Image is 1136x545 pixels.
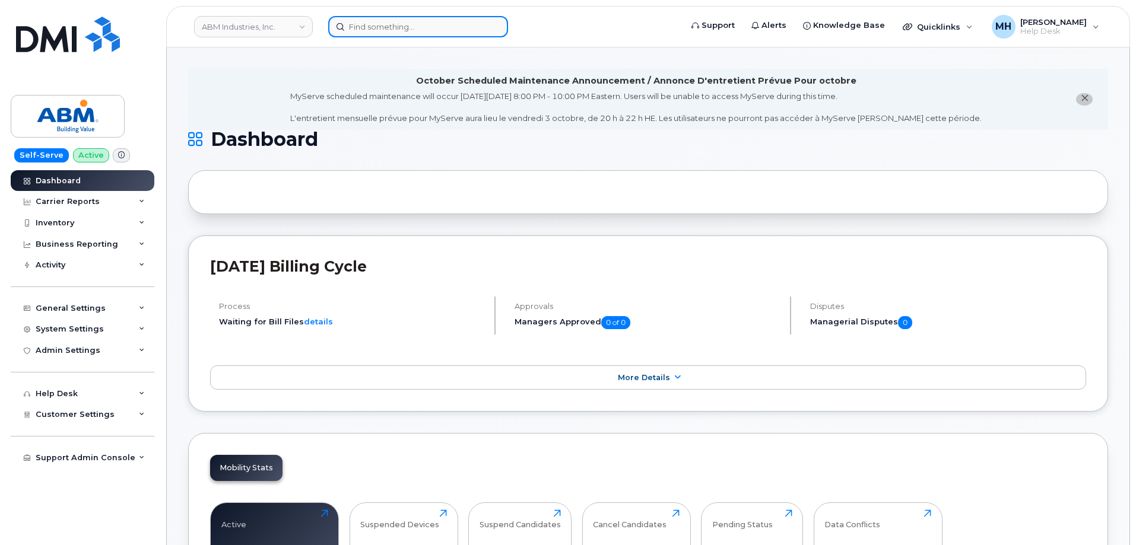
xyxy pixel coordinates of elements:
div: MyServe scheduled maintenance will occur [DATE][DATE] 8:00 PM - 10:00 PM Eastern. Users will be u... [290,91,982,124]
a: details [304,317,333,326]
div: Cancel Candidates [593,509,667,529]
li: Waiting for Bill Files [219,316,484,327]
h2: [DATE] Billing Cycle [210,257,1086,275]
div: Active [221,509,246,529]
h4: Approvals [515,302,780,311]
h4: Disputes [810,302,1086,311]
div: Suspended Devices [360,509,439,529]
span: More Details [618,373,670,382]
div: Suspend Candidates [480,509,561,529]
span: 0 of 0 [601,316,630,329]
span: 0 [898,316,912,329]
h5: Managerial Disputes [810,316,1086,329]
span: Dashboard [211,130,318,148]
div: Pending Status [712,509,773,529]
button: close notification [1076,93,1093,106]
div: Data Conflicts [824,509,880,529]
h5: Managers Approved [515,316,780,329]
h4: Process [219,302,484,311]
div: October Scheduled Maintenance Announcement / Annonce D'entretient Prévue Pour octobre [416,75,856,87]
